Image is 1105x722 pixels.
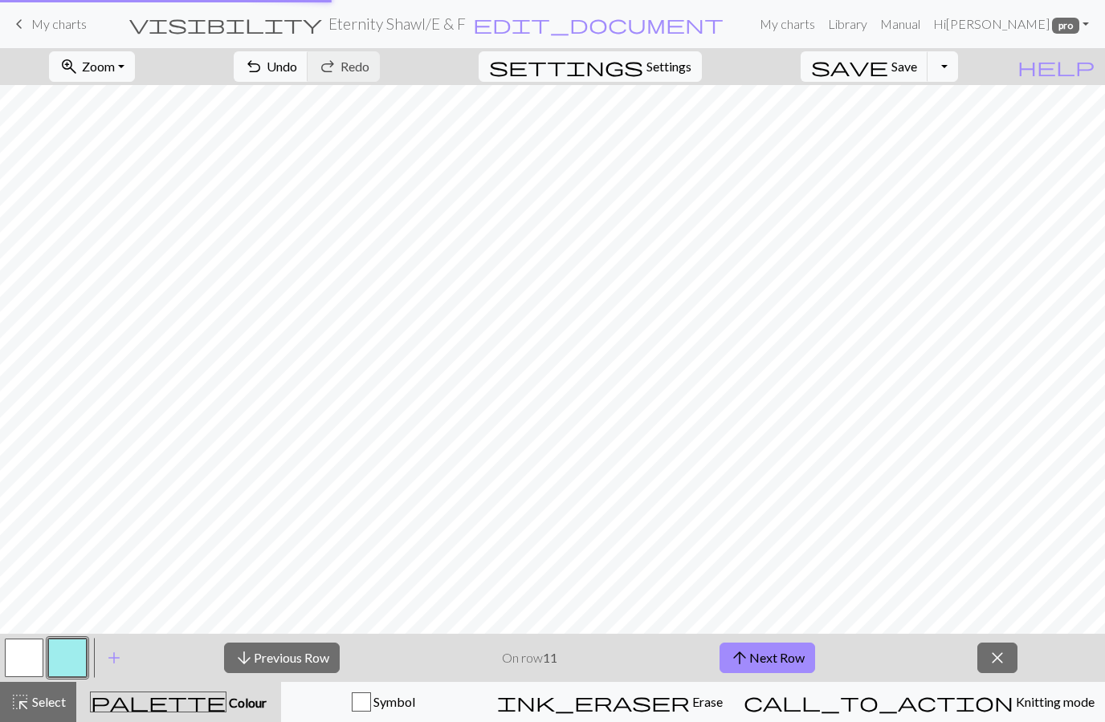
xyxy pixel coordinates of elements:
span: ink_eraser [497,691,690,713]
button: Save [801,51,928,82]
span: close [988,647,1007,669]
span: Zoom [82,59,115,74]
span: Save [891,59,917,74]
button: Symbol [281,682,487,722]
span: visibility [129,13,322,35]
button: Undo [234,51,308,82]
i: Settings [489,57,643,76]
span: undo [244,55,263,78]
span: keyboard_arrow_left [10,13,29,35]
a: Manual [874,8,927,40]
span: Symbol [371,694,415,709]
span: edit_document [473,13,724,35]
span: My charts [31,16,87,31]
span: Erase [690,694,723,709]
a: My charts [10,10,87,38]
a: My charts [753,8,822,40]
button: Knitting mode [733,682,1105,722]
span: arrow_upward [730,647,749,669]
button: Colour [76,682,281,722]
p: On row [502,648,557,667]
span: arrow_downward [234,647,254,669]
span: add [104,647,124,669]
button: Previous Row [224,643,340,673]
span: Colour [226,695,267,710]
span: save [811,55,888,78]
strong: 11 [543,650,557,665]
span: Knitting mode [1013,694,1095,709]
button: Next Row [720,643,815,673]
span: call_to_action [744,691,1013,713]
span: highlight_alt [10,691,30,713]
button: SettingsSettings [479,51,702,82]
button: Zoom [49,51,135,82]
span: settings [489,55,643,78]
a: Library [822,8,874,40]
h2: Eternity Shawl / E & F [328,14,466,33]
span: Settings [646,57,691,76]
span: pro [1052,18,1079,34]
span: Undo [267,59,297,74]
span: help [1017,55,1095,78]
span: Select [30,694,66,709]
span: palette [91,691,226,713]
span: zoom_in [59,55,79,78]
button: Erase [487,682,733,722]
a: Hi[PERSON_NAME] pro [927,8,1095,40]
